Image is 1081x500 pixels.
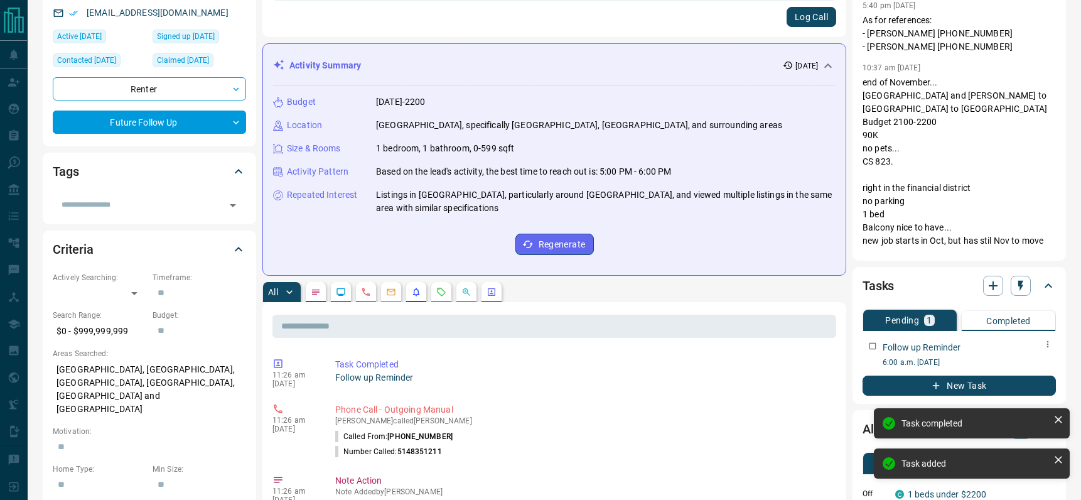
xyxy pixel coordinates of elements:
p: [DATE] [272,379,316,388]
p: Pending [885,316,919,325]
svg: Emails [386,287,396,297]
h2: Alerts [863,419,895,439]
div: Tue Aug 05 2025 [53,30,146,47]
p: Off [863,488,888,499]
h2: Tags [53,161,78,182]
button: Log Call [787,7,836,27]
div: Activity Summary[DATE] [273,54,836,77]
button: Open [224,197,242,214]
p: Activity Pattern [287,165,348,178]
button: Regenerate [515,234,594,255]
p: 11:26 am [272,416,316,425]
p: Called From: [335,431,453,442]
p: Budget: [153,310,246,321]
span: Contacted [DATE] [57,54,116,67]
div: Tags [53,156,246,187]
p: [DATE] [795,60,818,72]
p: Completed [986,317,1031,325]
p: [GEOGRAPHIC_DATA], [GEOGRAPHIC_DATA], [GEOGRAPHIC_DATA], [GEOGRAPHIC_DATA], [GEOGRAPHIC_DATA] and... [53,359,246,420]
span: Active [DATE] [57,30,102,43]
p: Phone Call - Outgoing Manual [335,403,831,416]
p: Motivation: [53,426,246,437]
p: 1 [927,316,932,325]
svg: Calls [361,287,371,297]
p: Timeframe: [153,272,246,283]
a: 1 beds under $2200 [908,489,986,499]
div: Mon Sep 09 2024 [153,53,246,71]
div: Criteria [53,234,246,264]
p: $0 - $999,999,999 [53,321,146,342]
div: Future Follow Up [53,111,246,134]
div: Wed Aug 06 2025 [53,53,146,71]
p: All [268,288,278,296]
div: Tasks [863,271,1056,301]
p: 5:40 pm [DATE] [863,1,916,10]
svg: Opportunities [461,287,471,297]
a: [EMAIL_ADDRESS][DOMAIN_NAME] [87,8,229,18]
p: Min Size: [153,464,246,475]
svg: Requests [436,287,446,297]
span: 5148351211 [397,447,442,456]
p: end of November... [GEOGRAPHIC_DATA] and [PERSON_NAME] to [GEOGRAPHIC_DATA] to [GEOGRAPHIC_DATA] ... [863,76,1056,247]
p: Note Action [335,474,831,487]
p: Size & Rooms [287,142,341,155]
p: 10:37 am [DATE] [863,63,920,72]
p: Follow up Reminder [883,341,960,354]
span: Signed up [DATE] [157,30,215,43]
p: Search Range: [53,310,146,321]
div: condos.ca [895,490,904,499]
p: Activity Summary [289,59,361,72]
p: 6:00 a.m. [DATE] [883,357,1056,368]
div: Sun Sep 08 2024 [153,30,246,47]
p: Budget [287,95,316,109]
svg: Agent Actions [487,287,497,297]
p: Number Called: [335,446,442,457]
svg: Lead Browsing Activity [336,287,346,297]
p: [PERSON_NAME] called [PERSON_NAME] [335,416,831,425]
p: [GEOGRAPHIC_DATA], specifically [GEOGRAPHIC_DATA], [GEOGRAPHIC_DATA], and surrounding areas [376,119,782,132]
button: New Task [863,376,1056,396]
p: Repeated Interest [287,188,357,202]
p: 11:26 am [272,487,316,496]
p: Note Added by [PERSON_NAME] [335,487,831,496]
p: Location [287,119,322,132]
p: [DATE]-2200 [376,95,425,109]
h2: Criteria [53,239,94,259]
p: Follow up Reminder [335,371,831,384]
p: 1 bedroom, 1 bathroom, 0-599 sqft [376,142,514,155]
span: [PHONE_NUMBER] [387,432,453,441]
p: Based on the lead's activity, the best time to reach out is: 5:00 PM - 6:00 PM [376,165,671,178]
p: Areas Searched: [53,348,246,359]
p: As for references: - [PERSON_NAME] [PHONE_NUMBER] - [PERSON_NAME] [PHONE_NUMBER] [863,14,1056,53]
div: Task completed [901,418,1048,428]
p: Home Type: [53,464,146,475]
svg: Listing Alerts [411,287,421,297]
span: Claimed [DATE] [157,54,209,67]
p: Actively Searching: [53,272,146,283]
p: Task Completed [335,358,831,371]
div: Task added [901,459,1048,469]
svg: Notes [311,287,321,297]
div: Renter [53,77,246,101]
div: Alerts [863,414,1056,444]
svg: Email Verified [69,9,78,18]
p: Listings in [GEOGRAPHIC_DATA], particularly around [GEOGRAPHIC_DATA], and viewed multiple listing... [376,188,836,215]
p: [DATE] [272,425,316,433]
h2: Tasks [863,276,894,296]
p: 11:26 am [272,371,316,379]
